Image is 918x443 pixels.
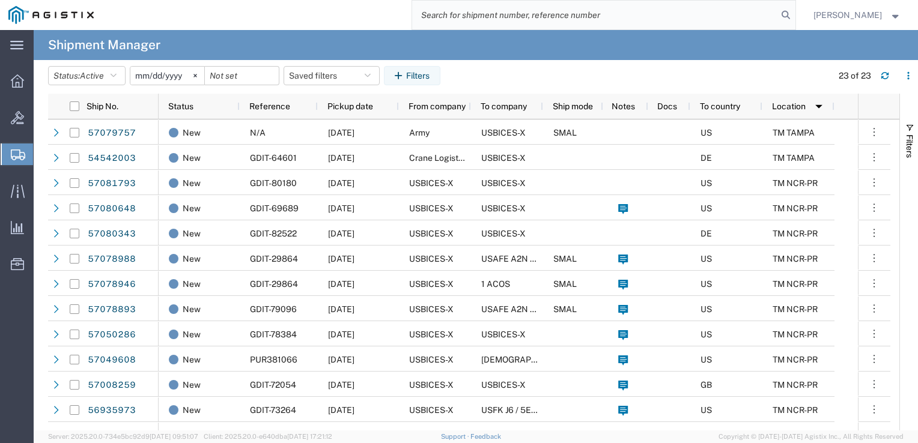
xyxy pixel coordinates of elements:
a: Support [441,433,471,440]
span: New [183,271,201,297]
a: 57081793 [87,174,136,193]
span: New [183,372,201,397]
span: TM NCR-PR [773,279,818,289]
span: TM NCR-PR [773,405,818,415]
span: Pickup date [327,101,373,111]
span: TM NCR-PR [773,203,818,213]
span: New [183,196,201,221]
span: New [183,397,201,423]
button: Saved filters [284,66,380,85]
span: US [701,355,712,364]
span: 10/17/2025 [328,279,354,289]
span: 10/09/2025 [328,178,354,188]
span: [DATE] 09:51:07 [150,433,198,440]
span: USBICES-X [409,330,454,339]
span: Filters [905,134,914,158]
span: TM TAMPA [773,128,815,137]
span: US [701,304,712,314]
span: GDIT-29864 [250,279,298,289]
button: Status:Active [48,66,126,85]
span: New [183,347,201,372]
span: US [701,254,712,264]
span: USBICES-X [409,405,454,415]
span: GDIT-69689 [250,203,299,213]
span: GDIT-82522 [250,229,297,238]
span: GDIT-78384 [250,330,297,339]
span: USBICES-X [481,203,526,213]
span: From company [409,101,466,111]
span: New [183,120,201,145]
a: 57078893 [87,300,136,319]
span: DE [701,229,712,238]
span: Copyright © [DATE]-[DATE] Agistix Inc., All Rights Reserved [719,432,904,442]
a: 54542003 [87,149,136,168]
span: TM NCR-PR [773,178,818,188]
input: Not set [130,67,204,85]
span: 10/17/2025 [328,254,354,264]
span: Ship No. [87,101,118,111]
span: TM NCR-PR [773,229,818,238]
a: 57078946 [87,275,136,294]
button: Filters [384,66,440,85]
span: TM NCR-PR [773,304,818,314]
span: GDIT-72054 [250,380,296,390]
span: Active [80,71,104,80]
span: USBICES-X [481,153,526,163]
span: 10/03/2025 [328,380,354,390]
a: 57080648 [87,199,136,218]
span: GDIT-64601 [250,153,297,163]
div: 23 of 23 [839,70,871,82]
span: TM NCR-PR [773,254,818,264]
input: Not set [205,67,279,85]
span: SMAL [553,304,577,314]
span: Crane Logistics [409,153,469,163]
span: USBICES-X [409,355,454,364]
span: US [701,330,712,339]
span: USBICES-X [481,330,526,339]
span: Docs [657,101,677,111]
span: USBICES-X [409,380,454,390]
span: TM NCR-PR [773,330,818,339]
span: [DATE] 17:21:12 [287,433,332,440]
span: GDIT-79096 [250,304,297,314]
span: New [183,145,201,170]
span: 09/29/2025 [328,405,354,415]
span: USAFE A2N USBICES-X (EUCOM) [481,254,612,264]
span: Nicholas Blandy [813,8,882,22]
span: GDIT-80180 [250,178,297,188]
h4: Shipment Manager [48,30,160,60]
span: SMAL [553,128,577,137]
span: New [183,322,201,347]
span: New [183,170,201,196]
a: 57050286 [87,325,136,345]
span: GDIT-29864 [250,254,298,264]
span: TM TAMPA [773,153,815,163]
span: 10/16/2025 [328,355,354,364]
button: [PERSON_NAME] [813,8,902,22]
span: GB [701,380,712,390]
span: USBICES-X [481,178,526,188]
span: Notes [612,101,635,111]
span: USBICES-X [409,229,454,238]
span: Server: 2025.20.0-734e5bc92d9 [48,433,198,440]
span: N/A [250,128,266,137]
span: US [701,279,712,289]
span: 10/09/2025 [328,128,354,137]
span: New [183,246,201,271]
a: 57080343 [87,225,136,244]
span: USBICES-X [409,254,454,264]
span: Client: 2025.20.0-e640dba [204,433,332,440]
span: USFK J6 / 5EK325 KOAM [481,405,580,415]
span: New [183,221,201,246]
span: 1 ACOS [481,279,510,289]
span: 10/09/2025 [328,304,354,314]
span: To company [481,101,527,111]
span: 10/07/2025 [328,330,354,339]
span: DE [701,153,712,163]
a: 57078988 [87,250,136,269]
span: To country [700,101,740,111]
span: USBICES-X [409,279,454,289]
img: arrow-dropdown.svg [809,97,828,116]
span: SMAL [553,254,577,264]
span: Army [409,128,430,137]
